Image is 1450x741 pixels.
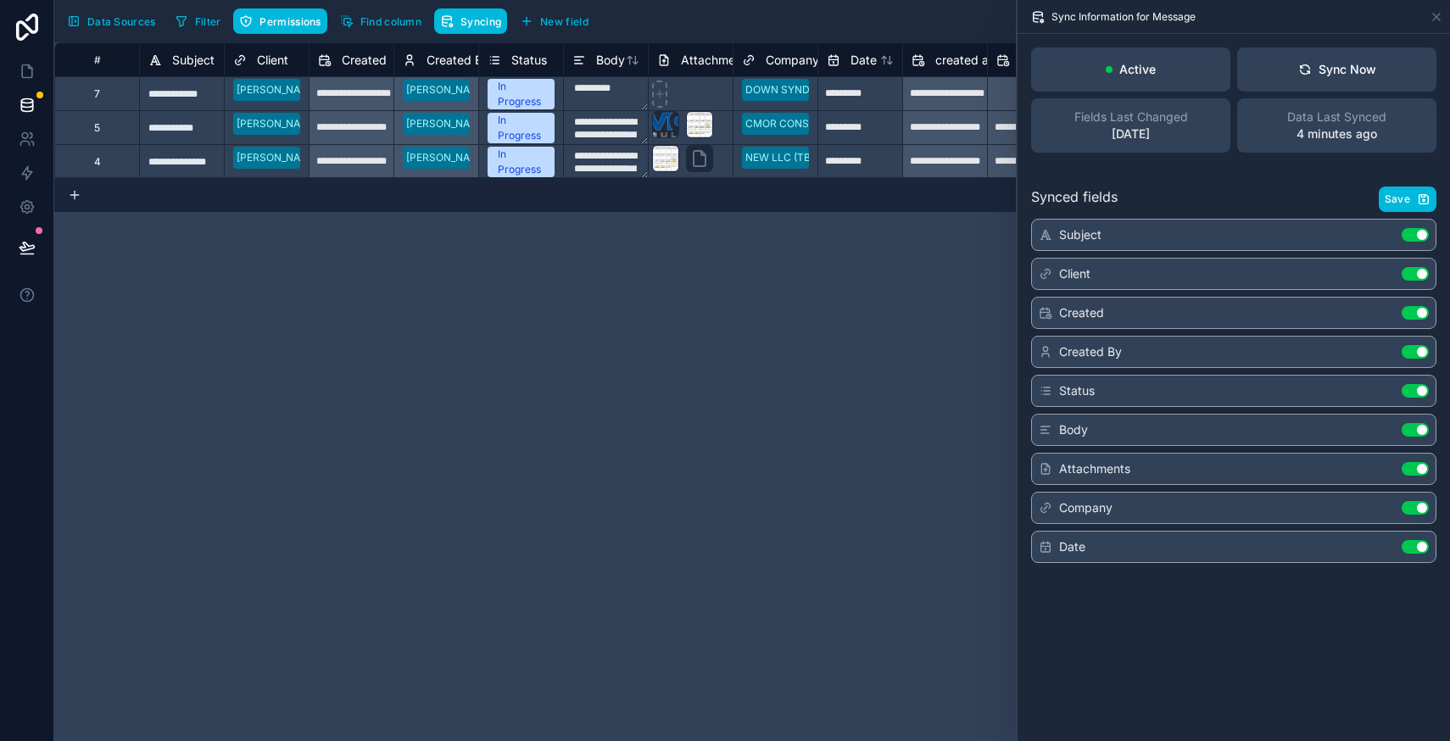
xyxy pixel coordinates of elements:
[1297,125,1377,142] p: 4 minutes ago
[850,52,877,69] span: Date
[334,8,427,34] button: Find column
[745,82,978,97] div: DOWN SYNDROME NETWORK [US_STATE] - OR
[766,52,819,69] span: Company
[360,15,421,28] span: Find column
[935,52,993,69] span: created at
[1059,343,1122,360] span: Created By
[237,116,319,131] div: [PERSON_NAME]
[498,147,544,177] div: In Progress
[1119,61,1156,78] p: Active
[257,52,288,69] span: Client
[1051,10,1196,24] span: Sync Information for Message
[540,15,588,28] span: New field
[1059,226,1101,243] span: Subject
[1059,460,1130,477] span: Attachments
[259,15,321,28] span: Permissions
[514,8,594,34] button: New field
[342,52,387,69] span: Created
[1237,47,1436,92] button: Sync Now
[233,8,326,34] button: Permissions
[94,121,100,135] div: 5
[61,7,162,36] button: Data Sources
[94,155,101,169] div: 4
[498,113,544,143] div: In Progress
[434,8,514,34] a: Syncing
[195,15,221,28] span: Filter
[1074,109,1188,125] span: Fields Last Changed
[681,52,752,69] span: Attachments
[596,52,625,69] span: Body
[1059,499,1113,516] span: Company
[87,15,156,28] span: Data Sources
[237,82,319,97] div: [PERSON_NAME]
[68,53,126,66] div: #
[233,8,333,34] a: Permissions
[745,116,893,131] div: CMOR CONSULTING LLC - OR
[460,15,501,28] span: Syncing
[434,8,507,34] button: Syncing
[1385,192,1410,206] span: Save
[1031,187,1118,212] span: Synced fields
[427,52,489,69] span: Created By
[1059,382,1095,399] span: Status
[1298,61,1376,78] div: Sync Now
[1059,304,1104,321] span: Created
[237,150,319,165] div: [PERSON_NAME]
[1287,109,1386,125] span: Data Last Synced
[511,52,547,69] span: Status
[172,52,215,69] span: Subject
[1379,187,1436,212] button: Save
[498,79,544,109] div: In Progress
[745,150,829,165] div: NEW LLC (TBD) -
[169,8,227,34] button: Filter
[1112,125,1150,142] p: [DATE]
[1059,538,1085,555] span: Date
[1059,265,1090,282] span: Client
[94,87,100,101] div: 7
[1059,421,1088,438] span: Body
